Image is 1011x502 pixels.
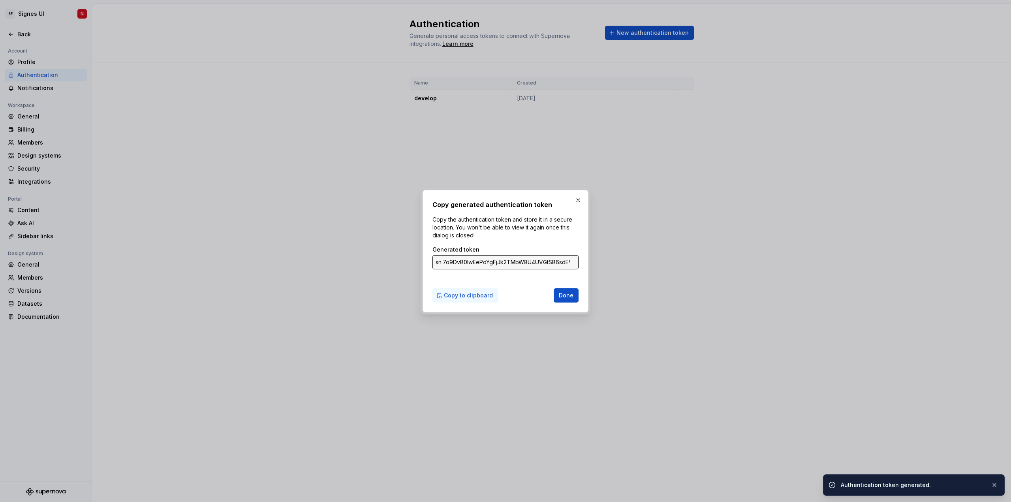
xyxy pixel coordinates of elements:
span: Done [559,291,573,299]
p: Copy the authentication token and store it in a secure location. You won't be able to view it aga... [432,216,579,239]
div: Authentication token generated. [841,481,985,489]
h2: Copy generated authentication token [432,200,579,209]
button: Copy to clipboard [432,288,498,303]
span: Copy to clipboard [444,291,493,299]
button: Done [554,288,579,303]
label: Generated token [432,246,479,254]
